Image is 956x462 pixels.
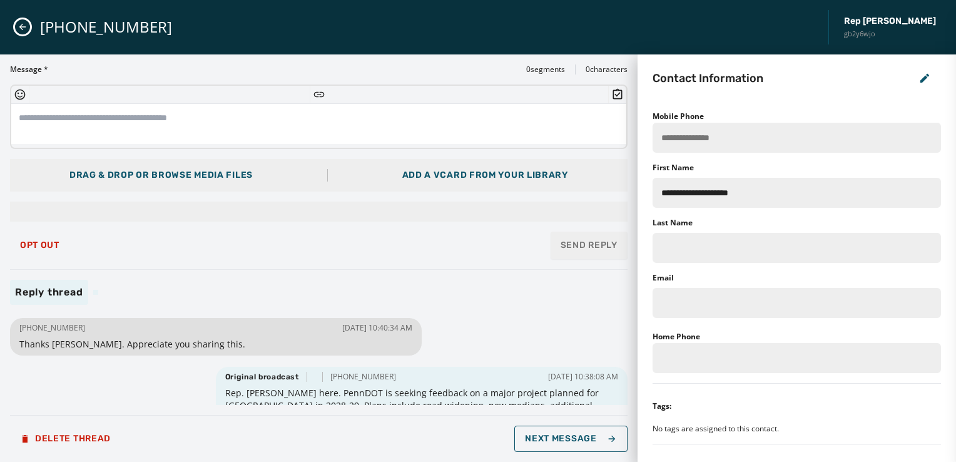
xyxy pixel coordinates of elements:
label: Email [653,273,674,283]
span: Drag & Drop or browse media files [69,170,253,180]
span: Rep [PERSON_NAME] [844,15,936,28]
span: Thanks [PERSON_NAME]. Appreciate you sharing this. [19,338,412,351]
button: Insert Short Link [313,88,325,101]
span: 0 characters [586,64,628,74]
span: [DATE] 10:38:08 AM [548,372,618,382]
span: Next Message [525,434,616,444]
span: [PHONE_NUMBER] [330,372,396,382]
span: Original broadcast [225,372,299,382]
span: gb2y6wjo [844,29,936,39]
span: Send Reply [561,239,618,252]
label: Last Name [653,218,693,228]
label: Home Phone [653,331,700,342]
span: [DATE] 10:40:34 AM [342,323,412,333]
button: Send Reply [551,232,628,259]
div: Tags: [653,401,671,411]
label: Mobile Phone [653,111,704,121]
button: Next Message [514,426,627,452]
h2: Contact Information [653,69,763,87]
button: Insert Survey [611,88,624,101]
span: Rep. [PERSON_NAME] here. PennDOT is seeking feedback on a major project planned for [GEOGRAPHIC_D... [225,387,618,424]
div: Add a vCard from your library [402,169,568,182]
span: 0 segments [526,64,565,74]
div: No tags are assigned to this contact. [653,424,941,434]
label: First Name [653,163,694,173]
